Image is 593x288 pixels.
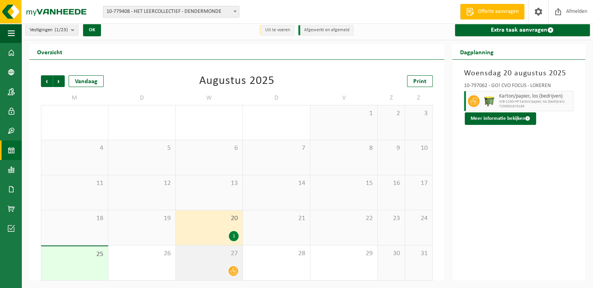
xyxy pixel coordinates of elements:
[112,144,172,153] span: 5
[464,83,574,91] div: 10-797062 - GO! CVO FOCUS - LOKEREN
[108,91,176,105] td: D
[259,25,294,36] li: Uit te voeren
[452,44,501,59] h2: Dagplanning
[499,93,572,100] span: Karton/papier, los (bedrijven)
[112,249,172,258] span: 26
[460,4,524,20] a: Offerte aanvragen
[382,214,401,223] span: 23
[45,179,104,188] span: 11
[247,179,306,188] span: 14
[103,6,239,17] span: 10-779408 - HET LEERCOLLECTIEF - DENDERMONDE
[29,44,70,59] h2: Overzicht
[45,214,104,223] span: 18
[53,75,65,87] span: Volgende
[41,75,53,87] span: Vorige
[314,144,374,153] span: 8
[405,91,432,105] td: Z
[314,179,374,188] span: 15
[407,75,433,87] a: Print
[409,249,428,258] span: 31
[83,24,101,36] button: OK
[382,179,401,188] span: 16
[314,249,374,258] span: 29
[298,25,354,36] li: Afgewerkt en afgemeld
[409,144,428,153] span: 10
[103,6,239,18] span: 10-779408 - HET LEERCOLLECTIEF - DENDERMONDE
[45,144,104,153] span: 4
[476,8,520,16] span: Offerte aanvragen
[25,24,78,36] button: Vestigingen(1/23)
[314,109,374,118] span: 1
[382,109,401,118] span: 2
[247,249,306,258] span: 28
[378,91,405,105] td: Z
[247,214,306,223] span: 21
[409,109,428,118] span: 3
[55,27,68,32] count: (1/23)
[199,75,274,87] div: Augustus 2025
[455,24,590,36] a: Extra taak aanvragen
[112,214,172,223] span: 19
[45,250,104,259] span: 25
[499,100,572,104] span: WB-1100-HP karton/papier, los (bedrijven)
[180,249,239,258] span: 27
[69,75,104,87] div: Vandaag
[229,231,239,241] div: 1
[314,214,374,223] span: 22
[409,214,428,223] span: 24
[464,68,574,79] h3: Woensdag 20 augustus 2025
[483,95,495,107] img: WB-1100-HPE-GN-50
[465,112,536,125] button: Meer informatie bekijken
[180,144,239,153] span: 6
[409,179,428,188] span: 17
[180,179,239,188] span: 13
[247,144,306,153] span: 7
[30,24,68,36] span: Vestigingen
[243,91,310,105] td: D
[180,214,239,223] span: 20
[382,144,401,153] span: 9
[310,91,378,105] td: V
[41,91,108,105] td: M
[499,104,572,109] span: T250001674186
[413,78,427,85] span: Print
[112,179,172,188] span: 12
[382,249,401,258] span: 30
[176,91,243,105] td: W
